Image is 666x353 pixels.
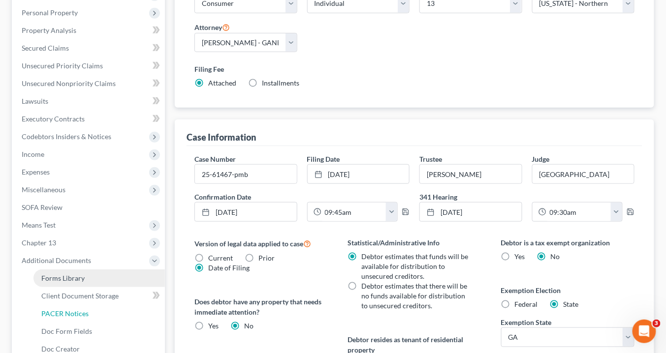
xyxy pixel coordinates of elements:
[653,320,661,327] span: 3
[22,168,50,176] span: Expenses
[41,274,85,282] span: Forms Library
[194,237,328,249] label: Version of legal data applied to case
[361,252,468,280] span: Debtor estimates that funds will be available for distribution to unsecured creditors.
[633,320,656,343] iframe: Intercom live chat
[195,203,296,221] a: [DATE]
[533,165,634,183] input: --
[195,165,296,183] input: Enter case number...
[348,237,481,248] label: Statistical/Administrative Info
[546,203,611,221] input: -- : --
[14,92,165,110] a: Lawsuits
[262,79,299,87] span: Installments
[22,256,91,265] span: Additional Documents
[307,154,340,164] label: Filing Date
[22,44,69,52] span: Secured Claims
[258,254,275,262] span: Prior
[14,110,165,128] a: Executory Contracts
[41,309,89,318] span: PACER Notices
[41,327,92,335] span: Doc Form Fields
[194,21,230,33] label: Attorney
[208,79,236,87] span: Attached
[33,269,165,287] a: Forms Library
[22,61,103,70] span: Unsecured Priority Claims
[190,192,414,202] label: Confirmation Date
[22,132,111,141] span: Codebtors Insiders & Notices
[208,264,250,272] span: Date of Filing
[208,322,219,330] span: Yes
[321,203,386,221] input: -- : --
[22,150,44,158] span: Income
[187,131,256,143] div: Case Information
[551,252,560,261] span: No
[14,57,165,75] a: Unsecured Priority Claims
[14,199,165,216] a: SOFA Review
[501,317,552,327] label: Exemption State
[532,154,550,164] label: Judge
[22,185,65,194] span: Miscellaneous
[564,300,579,308] span: State
[419,154,442,164] label: Trustee
[501,237,634,248] label: Debtor is a tax exempt organization
[33,287,165,305] a: Client Document Storage
[420,203,521,221] a: [DATE]
[22,8,78,17] span: Personal Property
[14,22,165,39] a: Property Analysis
[208,254,233,262] span: Current
[22,238,56,247] span: Chapter 13
[41,292,119,300] span: Client Document Storage
[14,75,165,92] a: Unsecured Nonpriority Claims
[14,39,165,57] a: Secured Claims
[308,165,409,183] a: [DATE]
[501,285,634,295] label: Exemption Election
[22,115,85,123] span: Executory Contracts
[22,26,76,34] span: Property Analysis
[33,323,165,340] a: Doc Form Fields
[515,252,525,261] span: Yes
[194,64,634,74] label: Filing Fee
[22,203,63,211] span: SOFA Review
[33,305,165,323] a: PACER Notices
[22,221,56,229] span: Means Test
[420,165,521,183] input: --
[41,345,80,353] span: Doc Creator
[194,154,236,164] label: Case Number
[515,300,538,308] span: Federal
[414,192,639,202] label: 341 Hearing
[22,97,48,105] span: Lawsuits
[244,322,254,330] span: No
[194,296,328,317] label: Does debtor have any property that needs immediate attention?
[361,282,467,310] span: Debtor estimates that there will be no funds available for distribution to unsecured creditors.
[22,79,116,88] span: Unsecured Nonpriority Claims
